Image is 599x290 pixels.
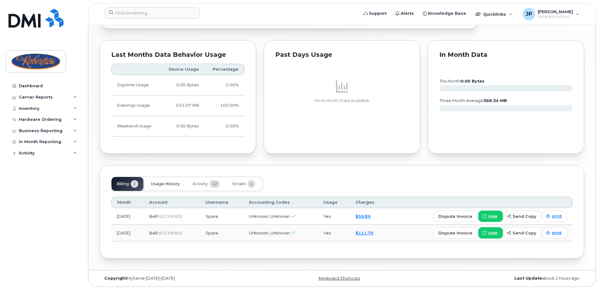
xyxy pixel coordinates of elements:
[503,227,541,239] button: send copy
[355,230,373,235] a: $111.79
[111,75,160,95] td: Daytime Usage
[249,214,290,219] span: Unknown, Unknown
[205,116,245,137] td: 0.00%
[243,197,317,208] th: Accounting Codes
[542,227,567,239] a: print
[111,95,160,116] td: Evenings Usage
[210,180,220,188] span: 12
[192,181,208,186] span: Activity
[514,276,542,281] strong: Last Update
[249,230,290,235] span: Unknown, Unknown
[275,52,409,58] div: Past Days Usage
[503,211,541,222] button: send copy
[538,9,573,14] span: [PERSON_NAME]
[488,230,497,236] span: view
[105,7,200,19] input: Find something...
[433,227,478,239] button: dispute invoice
[205,95,245,116] td: 100.00%
[232,181,246,186] span: Emails
[369,10,387,17] span: Support
[518,8,584,20] div: Jonathan Phu
[318,225,350,241] td: Yes
[111,52,245,58] div: Last Months Data Behavior Usage
[423,276,584,281] div: about 2 hours ago
[200,208,243,225] td: Spare .
[433,211,478,222] button: dispute invoice
[104,276,127,281] strong: Copyright
[157,214,182,219] span: 0522190920
[401,10,414,17] span: Alerts
[151,181,180,186] span: Usage History
[355,214,371,219] a: $59.89
[149,230,157,235] span: Bell
[439,79,485,83] text: this month
[319,276,360,281] a: Keyboard Shortcuts
[428,10,466,17] span: Knowledge Base
[205,64,245,75] th: Percentage
[160,75,205,95] td: 0.00 Bytes
[157,231,182,235] span: 0522190920
[483,98,507,103] tspan: 368.34 MB
[160,95,205,116] td: 632.07 MB
[149,214,157,219] span: Bell
[478,227,503,239] a: view
[438,213,472,219] span: dispute invoice
[488,213,497,219] span: view
[471,8,517,20] div: Quicklinks
[391,7,418,20] a: Alerts
[552,230,562,236] span: print
[418,7,470,20] a: Knowledge Base
[200,197,243,208] th: Username
[111,116,245,137] tr: Friday from 6:00pm to Monday 8:00am
[275,98,409,104] p: No In Month Data Available
[111,208,144,225] td: [DATE]
[200,225,243,241] td: Spare .
[438,230,472,236] span: dispute invoice
[144,197,200,208] th: Account
[350,197,388,208] th: Charges
[483,12,506,17] span: Quicklinks
[248,180,255,188] span: 1
[513,230,536,236] span: send copy
[439,52,573,58] div: In Month Data
[111,116,160,137] td: Weekend Usage
[205,75,245,95] td: 0.00%
[111,225,144,241] td: [DATE]
[513,213,536,219] span: send copy
[111,197,144,208] th: Month
[100,276,261,281] div: MyServe [DATE]–[DATE]
[359,7,391,20] a: Support
[552,213,562,219] span: print
[318,197,350,208] th: Usage
[478,211,503,222] a: view
[542,211,567,222] a: print
[160,64,205,75] th: Device Usage
[461,79,485,83] tspan: 0.00 Bytes
[526,10,532,18] span: JP
[111,95,245,116] tr: Weekdays from 6:00pm to 8:00am
[160,116,205,137] td: 0.00 Bytes
[318,208,350,225] td: Yes
[538,14,573,19] span: Wireless Admin
[439,98,507,103] text: three month average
